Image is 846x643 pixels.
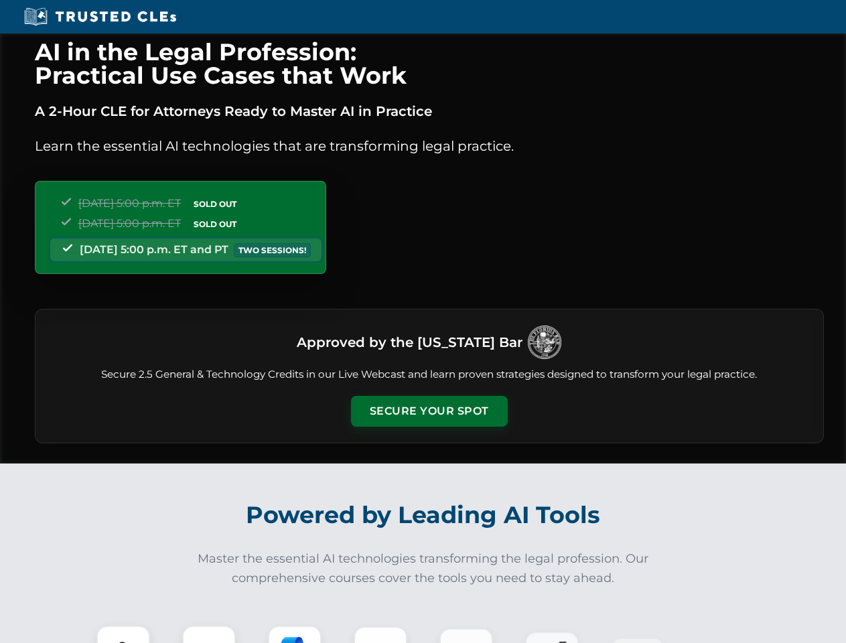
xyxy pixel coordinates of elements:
p: Master the essential AI technologies transforming the legal profession. Our comprehensive courses... [189,549,658,588]
p: A 2-Hour CLE for Attorneys Ready to Master AI in Practice [35,100,824,122]
span: SOLD OUT [189,197,241,211]
span: SOLD OUT [189,217,241,231]
h1: AI in the Legal Profession: Practical Use Cases that Work [35,40,824,87]
img: Logo [528,326,561,359]
span: [DATE] 5:00 p.m. ET [78,217,181,230]
h3: Approved by the [US_STATE] Bar [297,330,522,354]
h2: Powered by Leading AI Tools [52,492,794,539]
p: Learn the essential AI technologies that are transforming legal practice. [35,135,824,157]
button: Secure Your Spot [351,396,508,427]
p: Secure 2.5 General & Technology Credits in our Live Webcast and learn proven strategies designed ... [52,367,807,382]
img: Trusted CLEs [20,7,180,27]
span: [DATE] 5:00 p.m. ET [78,197,181,210]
